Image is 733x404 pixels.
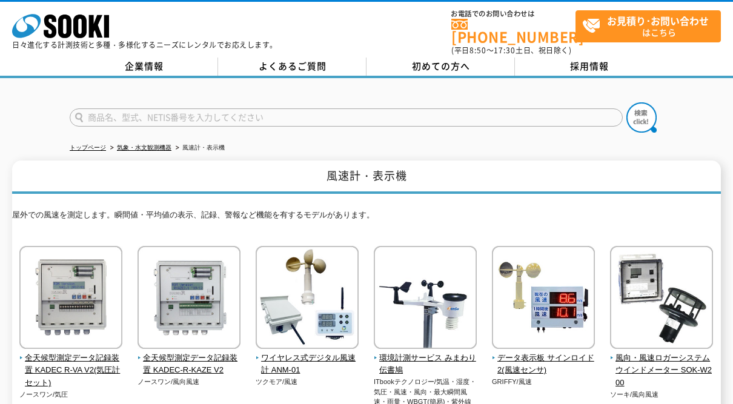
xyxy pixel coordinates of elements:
span: 8:50 [469,45,486,56]
p: ツクモア/風速 [256,377,359,387]
a: トップページ [70,144,106,151]
a: 全天候型測定データ記録装置 KADEC-R-KAZE V2 [138,340,241,377]
a: 風向・風速ロガーシステム ウインドメーター SOK-W200 [610,340,714,389]
p: GRIFFY/風速 [492,377,595,387]
a: 環境計測サービス みまわり伝書鳩 [374,340,477,377]
a: よくあるご質問 [218,58,366,76]
span: 全天候型測定データ記録装置 KADEC R-VA V2(気圧計セット) [19,352,123,389]
img: ワイヤレス式デジタル風速計 ANM-01 [256,246,359,352]
img: 風向・風速ロガーシステム ウインドメーター SOK-W200 [610,246,713,352]
p: ソーキ/風向風速 [610,389,714,400]
a: 採用情報 [515,58,663,76]
p: 日々進化する計測技術と多種・多様化するニーズにレンタルでお応えします。 [12,41,277,48]
span: お電話でのお問い合わせは [451,10,575,18]
a: データ表示板 サインロイド2(風速センサ) [492,340,595,377]
img: 全天候型測定データ記録装置 KADEC R-VA V2(気圧計セット) [19,246,122,352]
h1: 風速計・表示機 [12,161,721,194]
a: 初めての方へ [366,58,515,76]
a: 企業情報 [70,58,218,76]
span: 風向・風速ロガーシステム ウインドメーター SOK-W200 [610,352,714,389]
li: 風速計・表示機 [173,142,225,154]
a: 全天候型測定データ記録装置 KADEC R-VA V2(気圧計セット) [19,340,123,389]
span: 初めての方へ [412,59,470,73]
input: 商品名、型式、NETIS番号を入力してください [70,108,623,127]
img: データ表示板 サインロイド2(風速センサ) [492,246,595,352]
p: ノースワン/気圧 [19,389,123,400]
span: 17:30 [494,45,516,56]
span: ワイヤレス式デジタル風速計 ANM-01 [256,352,359,377]
span: 全天候型測定データ記録装置 KADEC-R-KAZE V2 [138,352,241,377]
img: 全天候型測定データ記録装置 KADEC-R-KAZE V2 [138,246,240,352]
strong: お見積り･お問い合わせ [607,13,709,28]
a: [PHONE_NUMBER] [451,19,575,44]
span: はこちら [582,11,720,41]
span: 環境計測サービス みまわり伝書鳩 [374,352,477,377]
img: 環境計測サービス みまわり伝書鳩 [374,246,477,352]
span: データ表示板 サインロイド2(風速センサ) [492,352,595,377]
img: btn_search.png [626,102,657,133]
p: 屋外での風速を測定します。瞬間値・平均値の表示、記録、警報など機能を有するモデルがあります。 [12,209,721,228]
a: 気象・水文観測機器 [117,144,171,151]
p: ノースワン/風向風速 [138,377,241,387]
a: お見積り･お問い合わせはこちら [575,10,721,42]
a: ワイヤレス式デジタル風速計 ANM-01 [256,340,359,377]
span: (平日 ～ 土日、祝日除く) [451,45,571,56]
